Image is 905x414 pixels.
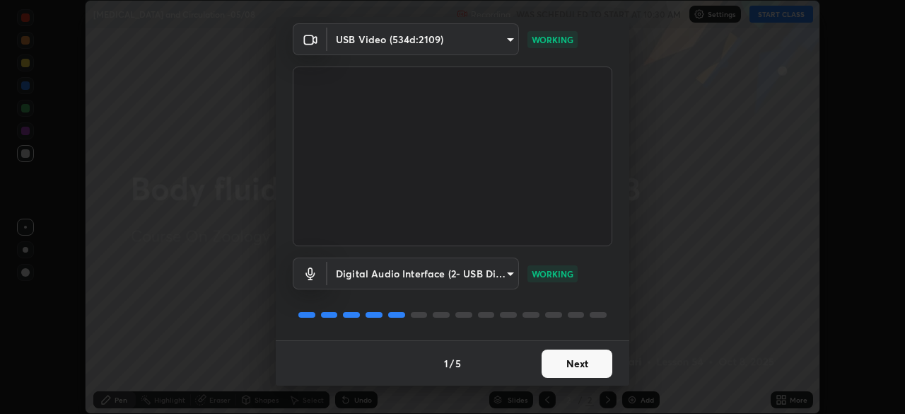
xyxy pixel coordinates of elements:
button: Next [542,350,612,378]
h4: / [450,356,454,371]
div: USB Video (534d:2109) [327,258,519,289]
div: USB Video (534d:2109) [327,23,519,55]
p: WORKING [532,33,573,46]
p: WORKING [532,268,573,280]
h4: 1 [444,356,448,371]
h4: 5 [455,356,461,371]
